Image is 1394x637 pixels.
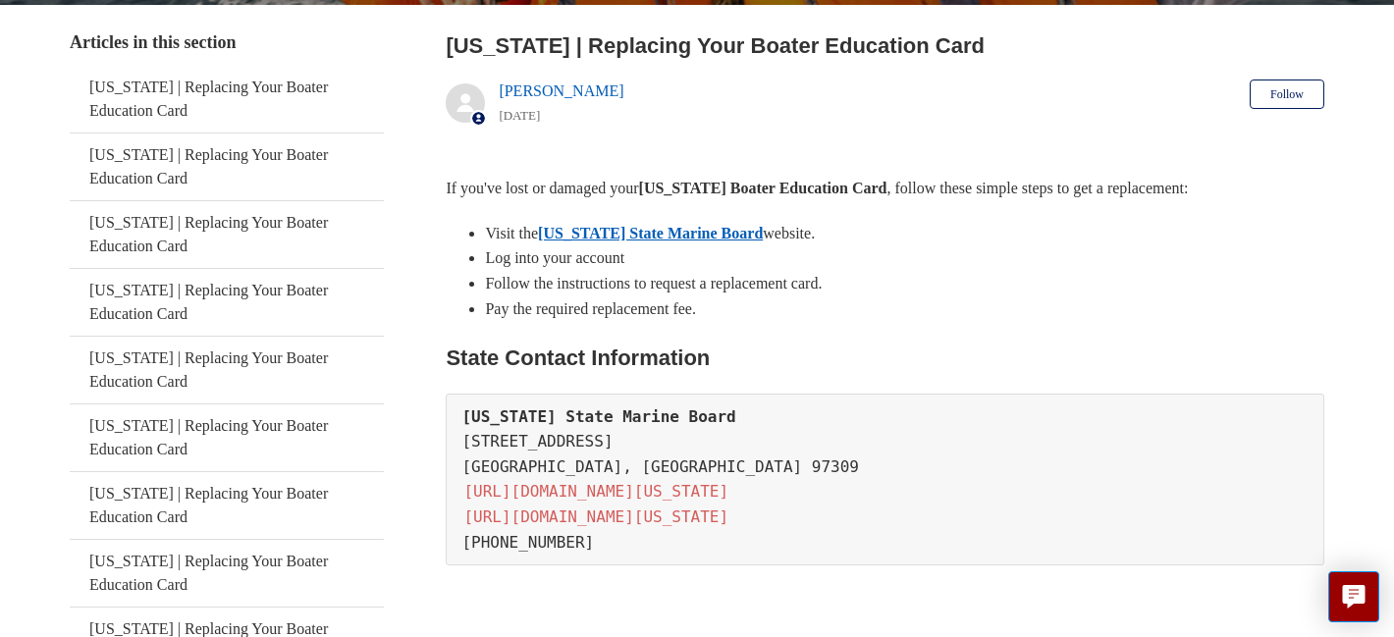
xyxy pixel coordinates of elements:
[70,66,384,133] a: [US_STATE] | Replacing Your Boater Education Card
[70,337,384,403] a: [US_STATE] | Replacing Your Boater Education Card
[485,245,1324,271] li: Log into your account
[70,269,384,336] a: [US_STATE] | Replacing Your Boater Education Card
[1328,571,1379,622] button: Live chat
[461,407,735,426] strong: [US_STATE] State Marine Board
[446,341,1324,375] h2: State Contact Information
[446,176,1324,201] p: If you've lost or damaged your , follow these simple steps to get a replacement:
[70,472,384,539] a: [US_STATE] | Replacing Your Boater Education Card
[461,505,730,528] a: [URL][DOMAIN_NAME][US_STATE]
[70,201,384,268] a: [US_STATE] | Replacing Your Boater Education Card
[485,271,1324,296] li: Follow the instructions to request a replacement card.
[1250,80,1324,109] button: Follow Article
[70,133,384,200] a: [US_STATE] | Replacing Your Boater Education Card
[639,180,887,196] strong: [US_STATE] Boater Education Card
[538,225,763,241] a: [US_STATE] State Marine Board
[499,82,623,99] a: [PERSON_NAME]
[446,394,1324,566] pre: [STREET_ADDRESS] [GEOGRAPHIC_DATA], [GEOGRAPHIC_DATA] 97309 [PHONE_NUMBER]
[485,221,1324,246] li: Visit the website.
[70,540,384,607] a: [US_STATE] | Replacing Your Boater Education Card
[485,296,1324,322] li: Pay the required replacement fee.
[446,29,1324,62] h2: Oregon | Replacing Your Boater Education Card
[499,108,540,123] time: 05/22/2024, 08:59
[461,480,730,503] a: [URL][DOMAIN_NAME][US_STATE]
[70,404,384,471] a: [US_STATE] | Replacing Your Boater Education Card
[70,32,236,52] span: Articles in this section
